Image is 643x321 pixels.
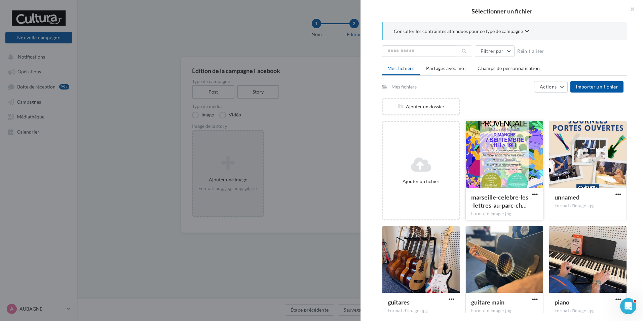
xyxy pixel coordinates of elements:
[386,178,456,185] div: Ajouter un fichier
[620,298,636,314] iframe: Intercom live chat
[555,203,621,209] div: Format d'image: jpg
[388,298,410,306] span: guitares
[471,308,538,314] div: Format d'image: jpg
[426,65,466,71] span: Partagés avec moi
[471,211,538,217] div: Format d'image: jpg
[555,193,579,201] span: unnamed
[394,28,523,35] span: Consulter les contraintes attendues pour ce type de campagne
[371,8,632,14] h2: Sélectionner un fichier
[391,83,417,90] div: Mes fichiers
[471,298,504,306] span: guitare main
[387,65,414,71] span: Mes fichiers
[388,308,454,314] div: Format d'image: jpg
[478,65,540,71] span: Champs de personnalisation
[515,47,547,55] button: Réinitialiser
[383,103,459,110] div: Ajouter un dossier
[394,28,529,36] button: Consulter les contraintes attendues pour ce type de campagne
[570,81,623,93] button: Importer un fichier
[471,193,528,209] span: marseille-celebre-les-lettres-au-parc-charles-aznavour-68a8553c4821a173698782
[540,84,557,90] span: Actions
[475,45,515,57] button: Filtrer par
[555,308,621,314] div: Format d'image: jpg
[576,84,618,90] span: Importer un fichier
[534,81,568,93] button: Actions
[555,298,569,306] span: piano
